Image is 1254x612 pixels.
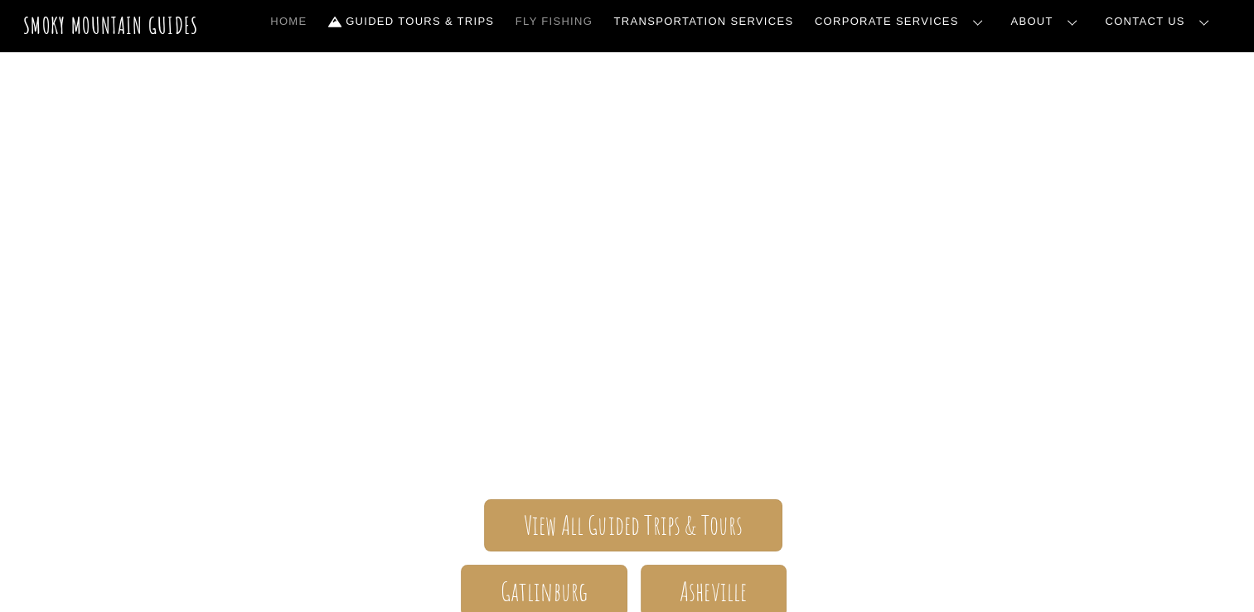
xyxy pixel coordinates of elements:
span: Smoky Mountain Guides [147,240,1108,323]
span: View All Guided Trips & Tours [524,517,743,534]
a: View All Guided Trips & Tours [484,499,782,551]
a: Guided Tours & Trips [322,4,501,39]
a: Fly Fishing [509,4,599,39]
a: Transportation Services [608,4,800,39]
a: Corporate Services [808,4,996,39]
span: Asheville [680,583,747,600]
a: Contact Us [1099,4,1223,39]
a: Home [264,4,313,39]
span: The ONLY one-stop, full Service Guide Company for the Gatlinburg and [GEOGRAPHIC_DATA] side of th... [147,323,1108,450]
a: Smoky Mountain Guides [23,12,199,39]
span: Gatlinburg [501,583,588,600]
a: About [1005,4,1091,39]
